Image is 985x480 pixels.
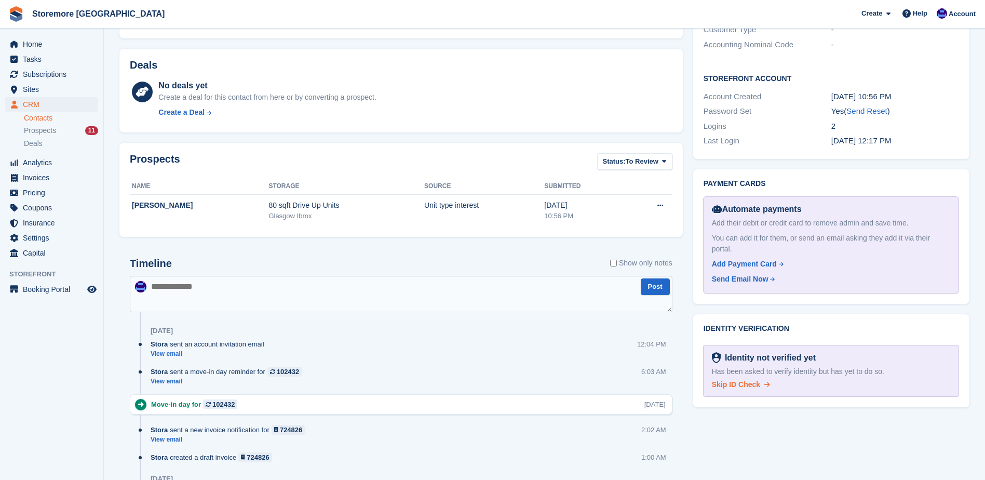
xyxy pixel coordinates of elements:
[5,97,98,112] a: menu
[641,367,666,377] div: 6:03 AM
[267,367,302,377] a: 102432
[831,136,892,145] time: 2025-08-22 11:17:12 UTC
[5,155,98,170] a: menu
[277,367,299,377] div: 102432
[712,379,770,390] a: Skip ID Check
[135,281,146,292] img: Angela
[280,425,302,435] div: 724826
[9,269,103,279] span: Storefront
[272,425,305,435] a: 724826
[913,8,927,19] span: Help
[704,180,959,188] h2: Payment cards
[637,339,666,349] div: 12:04 PM
[130,59,157,71] h2: Deals
[24,139,43,149] span: Deals
[5,52,98,66] a: menu
[424,178,544,195] th: Source
[23,282,85,297] span: Booking Portal
[831,91,959,103] div: [DATE] 10:56 PM
[23,201,85,215] span: Coupons
[544,200,624,211] div: [DATE]
[24,113,98,123] a: Contacts
[641,425,666,435] div: 2:02 AM
[712,352,721,364] img: Identity Verification Ready
[151,377,307,386] a: View email
[130,258,172,270] h2: Timeline
[151,452,168,462] span: Stora
[268,211,424,221] div: Glasgow Ibrox
[641,452,666,462] div: 1:00 AM
[603,156,626,167] span: Status:
[544,178,624,195] th: Submitted
[158,79,376,92] div: No deals yet
[424,200,544,211] div: Unit type interest
[23,67,85,82] span: Subscriptions
[151,350,269,358] a: View email
[704,121,831,132] div: Logins
[704,325,959,333] h2: Identity verification
[23,52,85,66] span: Tasks
[5,170,98,185] a: menu
[5,201,98,215] a: menu
[85,126,98,135] div: 11
[704,91,831,103] div: Account Created
[712,218,950,229] div: Add their debit or credit card to remove admin and save time.
[132,200,268,211] div: [PERSON_NAME]
[704,73,959,83] h2: Storefront Account
[23,97,85,112] span: CRM
[861,8,882,19] span: Create
[610,258,617,269] input: Show only notes
[5,67,98,82] a: menu
[5,282,98,297] a: menu
[151,452,277,462] div: created a draft invoice
[203,399,237,409] a: 102432
[831,121,959,132] div: 2
[641,278,670,296] button: Post
[5,231,98,245] a: menu
[212,399,235,409] div: 102432
[151,339,269,349] div: sent an account invitation email
[704,39,831,51] div: Accounting Nominal Code
[151,367,168,377] span: Stora
[712,380,760,389] span: Skip ID Check
[238,452,272,462] a: 724826
[5,246,98,260] a: menu
[28,5,169,22] a: Storemore [GEOGRAPHIC_DATA]
[937,8,947,19] img: Angela
[704,105,831,117] div: Password Set
[846,106,887,115] a: Send Reset
[721,352,816,364] div: Identity not verified yet
[597,153,672,170] button: Status: To Review
[831,105,959,117] div: Yes
[831,24,959,36] div: -
[151,425,168,435] span: Stora
[158,107,205,118] div: Create a Deal
[712,366,950,377] div: Has been asked to verify identity but has yet to do so.
[844,106,889,115] span: ( )
[268,200,424,211] div: 80 sqft Drive Up Units
[24,125,98,136] a: Prospects 11
[151,435,310,444] a: View email
[5,185,98,200] a: menu
[158,92,376,103] div: Create a deal for this contact from here or by converting a prospect.
[5,82,98,97] a: menu
[23,170,85,185] span: Invoices
[158,107,376,118] a: Create a Deal
[544,211,624,221] div: 10:56 PM
[712,259,777,270] div: Add Payment Card
[24,126,56,136] span: Prospects
[130,153,180,172] h2: Prospects
[712,274,768,285] div: Send Email Now
[23,82,85,97] span: Sites
[5,216,98,230] a: menu
[23,155,85,170] span: Analytics
[644,399,666,409] div: [DATE]
[23,185,85,200] span: Pricing
[5,37,98,51] a: menu
[712,259,946,270] a: Add Payment Card
[704,24,831,36] div: Customer Type
[151,327,173,335] div: [DATE]
[23,37,85,51] span: Home
[831,39,959,51] div: -
[8,6,24,22] img: stora-icon-8386f47178a22dfd0bd8f6a31ec36ba5ce8667c1dd55bd0f319d3a0aa187defe.svg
